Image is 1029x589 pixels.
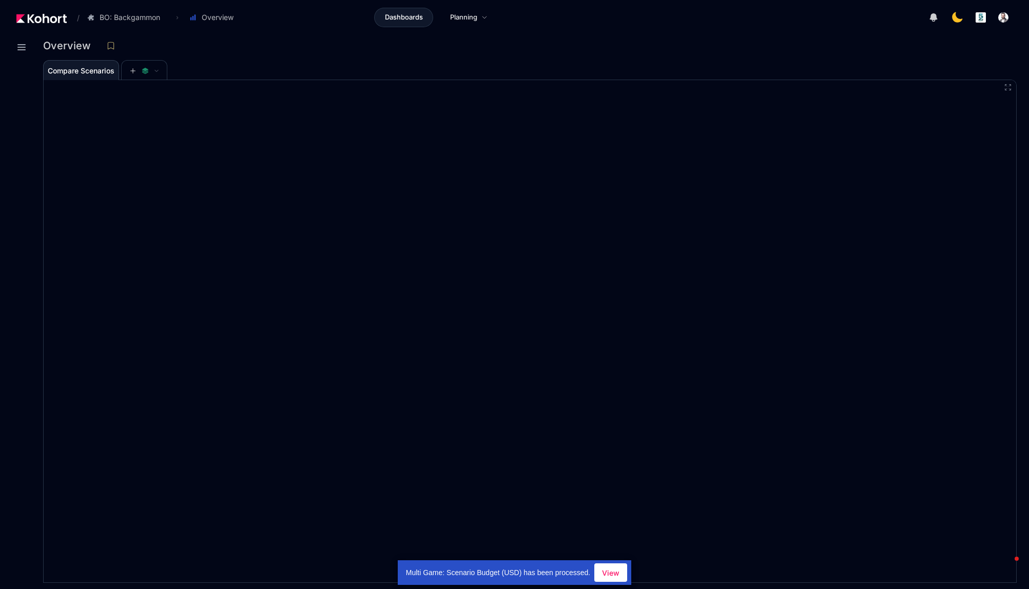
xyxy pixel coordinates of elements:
[48,67,114,74] span: Compare Scenarios
[398,560,595,585] div: Multi Game: Scenario Budget (USD) has been processed.
[994,554,1019,579] iframe: Intercom live chat
[602,567,619,578] span: View
[202,12,234,23] span: Overview
[100,12,160,23] span: BO: Backgammon
[439,8,498,27] a: Planning
[184,9,244,26] button: Overview
[16,14,67,23] img: Kohort logo
[976,12,986,23] img: logo_logo_images_1_20240607072359498299_20240828135028712857.jpeg
[450,12,477,23] span: Planning
[594,563,627,582] button: View
[1004,83,1012,91] button: Fullscreen
[385,12,423,23] span: Dashboards
[374,8,433,27] a: Dashboards
[43,41,97,51] h3: Overview
[174,13,181,22] span: ›
[82,9,171,26] button: BO: Backgammon
[69,12,80,23] span: /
